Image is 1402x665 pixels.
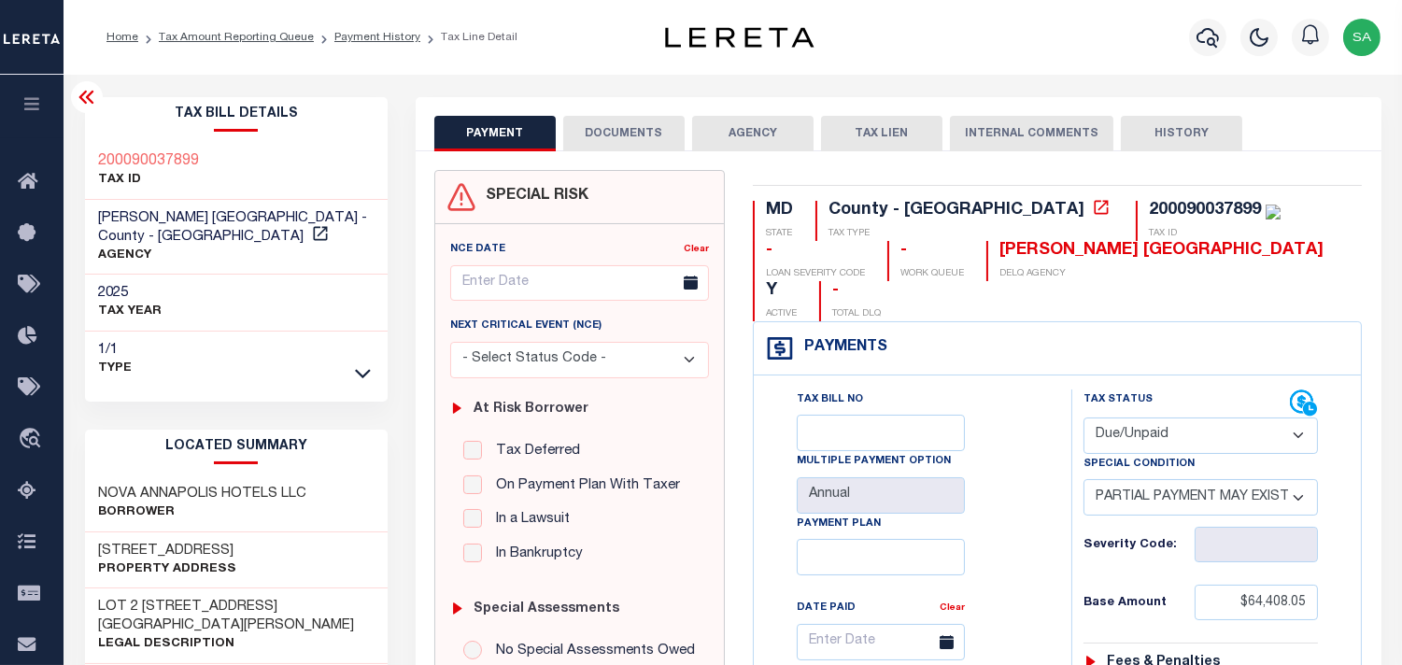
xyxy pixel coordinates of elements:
[692,116,814,151] button: AGENCY
[18,428,48,452] i: travel_explore
[1083,538,1195,553] h6: Severity Code:
[1149,227,1281,241] p: TAX ID
[797,624,965,660] input: Enter Date
[474,402,588,417] h6: At Risk Borrower
[99,503,307,522] p: Borrower
[99,303,163,321] p: TAX YEAR
[828,227,1113,241] p: TAX TYPE
[563,116,685,151] button: DOCUMENTS
[99,284,163,303] h3: 2025
[420,29,517,46] li: Tax Line Detail
[828,202,1084,219] div: County - [GEOGRAPHIC_DATA]
[766,201,793,221] div: MD
[999,267,1324,281] p: DELQ AGENCY
[766,227,793,241] p: STATE
[99,598,375,635] h3: LOT 2 [STREET_ADDRESS][GEOGRAPHIC_DATA][PERSON_NAME]
[487,441,580,462] label: Tax Deferred
[1083,392,1153,408] label: Tax Status
[334,32,420,43] a: Payment History
[474,601,619,617] h6: Special Assessments
[797,392,863,408] label: Tax Bill No
[99,171,200,190] p: TAX ID
[99,211,368,244] span: [PERSON_NAME] [GEOGRAPHIC_DATA] - County - [GEOGRAPHIC_DATA]
[832,281,881,302] div: -
[487,475,680,497] label: On Payment Plan With Taxer
[99,542,237,560] h3: [STREET_ADDRESS]
[159,32,314,43] a: Tax Amount Reporting Queue
[450,265,709,302] input: Enter Date
[99,341,133,360] h3: 1/1
[766,281,797,302] div: Y
[1195,585,1318,620] input: $
[99,635,375,654] p: Legal Description
[900,241,964,262] div: -
[99,360,133,378] p: Type
[684,245,709,254] a: Clear
[99,247,375,265] p: AGENCY
[1083,596,1195,611] h6: Base Amount
[434,116,556,151] button: PAYMENT
[1149,202,1261,219] div: 200090037899
[450,242,505,258] label: NCE Date
[476,188,588,205] h4: SPECIAL RISK
[766,267,865,281] p: LOAN SEVERITY CODE
[766,241,865,262] div: -
[797,454,951,470] label: Multiple Payment Option
[487,509,570,531] label: In a Lawsuit
[1121,116,1242,151] button: HISTORY
[487,641,695,662] label: No Special Assessments Owed
[99,485,307,503] h3: NOVA ANNAPOLIS HOTELS LLC
[797,601,856,616] label: Date Paid
[450,318,602,334] label: Next Critical Event (NCE)
[797,516,881,532] label: Payment Plan
[950,116,1113,151] button: INTERNAL COMMENTS
[900,267,964,281] p: WORK QUEUE
[1343,19,1381,56] img: svg+xml;base64,PHN2ZyB4bWxucz0iaHR0cDovL3d3dy53My5vcmcvMjAwMC9zdmciIHBvaW50ZXItZXZlbnRzPSJub25lIi...
[99,152,200,171] a: 200090037899
[1266,205,1281,219] img: check-icon-green.svg
[85,430,389,464] h2: LOCATED SUMMARY
[999,241,1324,262] div: [PERSON_NAME] [GEOGRAPHIC_DATA]
[1083,457,1195,473] label: Special Condition
[665,27,814,48] img: logo-dark.svg
[832,307,881,321] p: TOTAL DLQ
[940,603,965,613] a: Clear
[487,544,583,565] label: In Bankruptcy
[795,339,887,357] h4: Payments
[766,307,797,321] p: ACTIVE
[99,560,237,579] p: Property Address
[821,116,942,151] button: TAX LIEN
[106,32,138,43] a: Home
[85,97,389,132] h2: Tax Bill Details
